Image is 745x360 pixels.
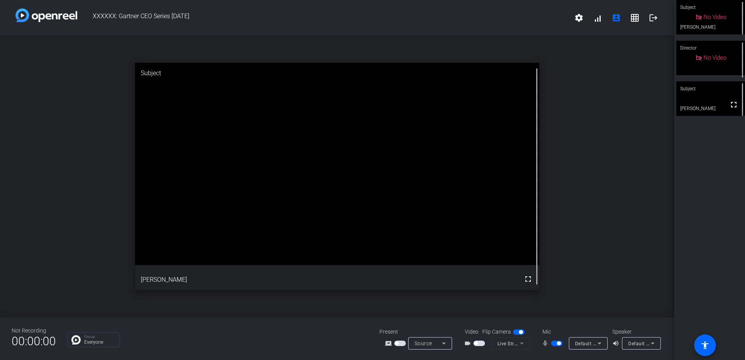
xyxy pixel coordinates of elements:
[84,340,116,344] p: Everyone
[135,63,540,84] div: Subject
[16,9,77,22] img: white-gradient.svg
[464,339,473,348] mat-icon: videocam_outline
[676,41,745,55] div: Director
[535,328,612,336] div: Mic
[575,340,736,346] span: Default - Microphone (Live Streamer CAM313 Microphone) (07ca:313a)
[84,335,116,339] p: Group
[414,340,432,346] span: Source
[588,9,607,27] button: signal_cellular_alt
[612,328,659,336] div: Speaker
[612,339,622,348] mat-icon: volume_up
[77,9,570,27] span: XXXXXX: Gartner CEO Series [DATE]
[12,327,56,335] div: Not Recording
[676,81,745,96] div: Subject
[385,339,394,348] mat-icon: screen_share_outline
[649,13,658,22] mat-icon: logout
[630,13,639,22] mat-icon: grid_on
[482,328,511,336] span: Flip Camera
[703,14,726,21] span: No Video
[465,328,478,336] span: Video
[574,13,584,22] mat-icon: settings
[703,54,726,61] span: No Video
[700,341,710,350] mat-icon: accessibility
[729,100,738,109] mat-icon: fullscreen
[542,339,551,348] mat-icon: mic_none
[612,13,621,22] mat-icon: account_box
[12,332,56,351] span: 00:00:00
[523,274,533,284] mat-icon: fullscreen
[71,335,81,344] img: Chat Icon
[379,328,457,336] div: Present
